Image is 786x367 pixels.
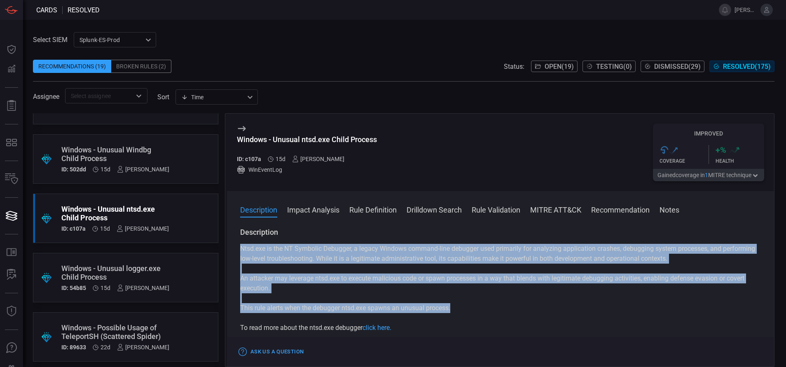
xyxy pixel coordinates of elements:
[61,145,169,163] div: Windows - Unusual Windbg Child Process
[2,243,21,262] button: Rule Catalog
[709,61,774,72] button: Resolved(175)
[237,346,306,358] button: Ask Us a Question
[363,324,391,332] a: click here.
[591,204,650,214] button: Recommendation
[596,63,632,70] span: Testing ( 0 )
[716,158,765,164] div: Health
[61,323,169,341] div: Windows - Possible Usage of TeleportSH (Scattered Spider)
[292,156,344,162] div: [PERSON_NAME]
[117,285,169,291] div: [PERSON_NAME]
[117,225,169,232] div: [PERSON_NAME]
[407,204,462,214] button: Drilldown Search
[2,96,21,116] button: Reports
[61,264,169,281] div: Windows - Unusual logger.exe Child Process
[240,227,761,237] h3: Description
[240,323,761,333] p: To read more about the ntsd.exe debugger
[735,7,757,13] span: [PERSON_NAME].[PERSON_NAME]
[101,344,110,351] span: Aug 31, 2025 11:50 AM
[287,204,339,214] button: Impact Analysis
[660,158,709,164] div: Coverage
[33,36,68,44] label: Select SIEM
[349,204,397,214] button: Rule Definition
[654,63,701,70] span: Dismissed ( 29 )
[101,285,110,291] span: Sep 07, 2025 10:22 AM
[237,166,377,174] div: WinEventLog
[716,145,726,155] h3: + %
[240,273,761,293] p: An attacker may leverage ntsd.exe to execute malicious code or spawn processes in a way that blen...
[68,6,100,14] span: resolved
[2,40,21,59] button: Dashboard
[181,93,245,101] div: Time
[111,60,171,73] div: Broken Rules (2)
[157,93,169,101] label: sort
[2,302,21,321] button: Threat Intelligence
[2,133,21,152] button: MITRE - Detection Posture
[2,265,21,285] button: ALERT ANALYSIS
[117,166,169,173] div: [PERSON_NAME]
[33,93,59,101] span: Assignee
[240,204,277,214] button: Description
[545,63,574,70] span: Open ( 19 )
[80,36,143,44] p: Splunk-ES-Prod
[504,63,524,70] span: Status:
[36,6,57,14] span: Cards
[61,285,86,291] h5: ID: 54b85
[237,156,261,162] h5: ID: c107a
[61,166,86,173] h5: ID: 502dd
[101,166,110,173] span: Sep 07, 2025 10:22 AM
[2,206,21,226] button: Cards
[641,61,704,72] button: Dismissed(29)
[723,63,771,70] span: Resolved ( 175 )
[61,205,169,222] div: Windows - Unusual ntsd.exe Child Process
[2,169,21,189] button: Inventory
[33,60,111,73] div: Recommendations (19)
[2,338,21,358] button: Ask Us A Question
[133,90,145,102] button: Open
[61,225,86,232] h5: ID: c107a
[240,244,761,264] p: Ntsd.exe is the NT Symbolic Debugger, a legacy Windows command-line debugger used primarily for a...
[531,61,578,72] button: Open(19)
[100,225,110,232] span: Sep 07, 2025 10:22 AM
[117,344,169,351] div: [PERSON_NAME]
[2,59,21,79] button: Detections
[276,156,285,162] span: Sep 07, 2025 10:22 AM
[705,172,708,178] span: 1
[653,169,764,181] button: Gainedcoverage in1MITRE technique
[653,130,764,137] h5: Improved
[660,204,679,214] button: Notes
[582,61,636,72] button: Testing(0)
[68,91,131,101] input: Select assignee
[530,204,581,214] button: MITRE ATT&CK
[237,135,377,144] div: Windows - Unusual ntsd.exe Child Process
[240,303,761,313] p: This rule alerts when the debugger ntsd.exe spawns an unusual process.
[472,204,520,214] button: Rule Validation
[61,344,86,351] h5: ID: 89633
